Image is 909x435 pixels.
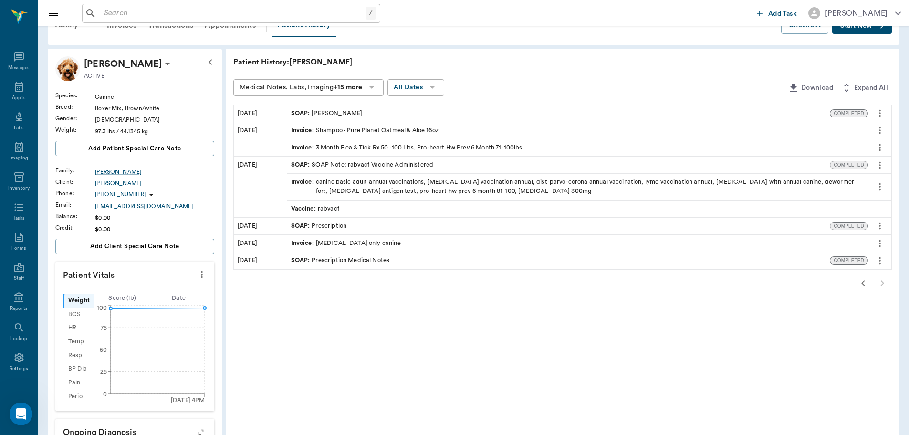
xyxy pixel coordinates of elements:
[387,79,444,96] button: All Dates
[291,109,363,118] div: [PERSON_NAME]
[95,116,214,124] div: [DEMOGRAPHIC_DATA]
[55,201,95,209] div: Email :
[95,225,214,233] div: $0.00
[234,157,287,217] div: [DATE]
[95,168,214,176] a: [PERSON_NAME]
[90,241,179,252] span: Add client Special Care Note
[95,191,146,199] p: [PHONE_NUMBER]
[14,275,24,282] div: Staff
[63,390,94,403] div: Perio
[95,93,214,101] div: Canine
[830,257,867,264] span: COMPLETED
[291,126,316,135] span: Invoice :
[63,349,94,362] div: Resp
[8,64,30,72] div: Messages
[854,82,888,94] span: Expand All
[100,347,107,353] tspan: 50
[10,305,28,312] div: Reports
[234,235,287,252] div: [DATE]
[291,204,340,213] div: rabvac1
[55,223,95,232] div: Credit :
[753,4,801,22] button: Add Task
[55,189,95,198] div: Phone :
[55,91,95,100] div: Species :
[10,155,28,162] div: Imaging
[291,239,401,248] div: [MEDICAL_DATA] only canine
[55,212,95,221] div: Balance :
[872,157,888,173] button: more
[84,56,162,72] div: Joe Brister
[88,143,181,154] span: Add patient Special Care Note
[94,294,151,303] div: Score ( lb )
[291,143,316,152] span: Invoice :
[95,213,214,222] div: $0.00
[100,369,107,375] tspan: 25
[825,8,888,19] div: [PERSON_NAME]
[872,218,888,234] button: more
[291,126,439,135] div: Shampoo - Pure Planet Oatmeal & Aloe 16oz
[872,139,888,156] button: more
[8,185,30,192] div: Inventory
[291,256,390,265] div: Prescription Medical Notes
[291,143,522,152] div: 3 Month Flea & Tick Rx 50 -100 Lbs, Pro-heart Hw Prev 6 Month 71-100lbs
[291,109,312,118] span: SOAP :
[784,79,837,97] button: Download
[55,141,214,156] button: Add patient Special Care Note
[291,222,312,231] span: SOAP :
[96,305,106,311] tspan: 100
[233,56,520,68] p: Patient History: [PERSON_NAME]
[44,4,63,23] button: Close drawer
[10,335,27,342] div: Lookup
[11,245,26,252] div: Forms
[63,308,94,321] div: BCS
[837,79,892,97] button: Expand All
[171,397,205,403] tspan: [DATE] 4PM
[10,365,29,372] div: Settings
[801,4,909,22] button: [PERSON_NAME]
[95,104,214,113] div: Boxer Mix, Brown/white
[240,82,362,94] div: Medical Notes, Labs, Imaging
[872,122,888,138] button: more
[103,391,107,397] tspan: 0
[63,335,94,349] div: Temp
[84,72,104,80] p: ACTIVE
[55,262,214,286] p: Patient Vitals
[63,376,94,390] div: Pain
[291,239,316,248] span: Invoice :
[55,114,95,123] div: Gender :
[63,362,94,376] div: BP Dia
[12,95,25,102] div: Appts
[55,239,214,254] button: Add client Special Care Note
[291,204,318,213] span: Vaccine :
[830,161,867,169] span: COMPLETED
[291,160,434,170] div: SOAP Note: rabvac1 Vaccine Administered
[95,202,214,211] a: [EMAIL_ADDRESS][DOMAIN_NAME]
[334,84,362,91] b: +15 more
[291,222,347,231] div: Prescription
[291,178,864,196] div: canine basic adult annual vaccinations, [MEDICAL_DATA] vaccination annual, dist-parvo-corona annu...
[872,105,888,121] button: more
[10,403,32,425] iframe: Intercom live chat
[291,256,312,265] span: SOAP :
[100,7,366,20] input: Search
[366,7,376,20] div: /
[55,178,95,186] div: Client :
[830,110,867,117] span: COMPLETED
[234,218,287,234] div: [DATE]
[150,294,207,303] div: Date
[13,215,25,222] div: Tasks
[872,179,888,195] button: more
[14,125,24,132] div: Labs
[55,56,80,81] img: Profile Image
[95,179,214,188] a: [PERSON_NAME]
[291,178,316,196] span: Invoice :
[95,127,214,136] div: 97.3 lbs / 44.1345 kg
[55,166,95,175] div: Family :
[872,253,888,269] button: more
[63,321,94,335] div: HR
[101,325,107,330] tspan: 75
[194,266,209,283] button: more
[234,122,287,156] div: [DATE]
